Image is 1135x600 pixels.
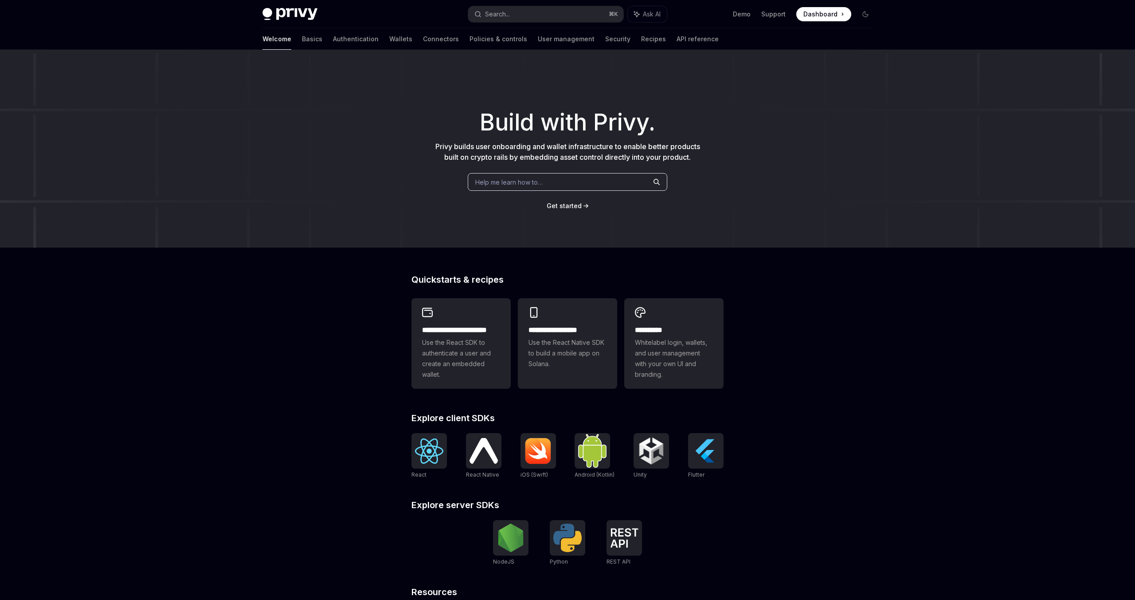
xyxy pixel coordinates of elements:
span: Flutter [688,471,704,478]
a: Security [605,28,630,50]
a: PythonPython [550,520,585,566]
a: Basics [302,28,322,50]
img: Flutter [692,437,720,465]
img: Unity [637,437,665,465]
a: Dashboard [796,7,851,21]
span: Resources [411,588,457,596]
a: **** *****Whitelabel login, wallets, and user management with your own UI and branding. [624,298,724,389]
a: FlutterFlutter [688,433,724,479]
a: Wallets [389,28,412,50]
a: iOS (Swift)iOS (Swift) [521,433,556,479]
span: React [411,471,427,478]
button: Search...⌘K [468,6,623,22]
a: Policies & controls [470,28,527,50]
span: Privy builds user onboarding and wallet infrastructure to enable better products built on crypto ... [435,142,700,162]
img: React [415,438,443,464]
img: iOS (Swift) [524,438,552,464]
img: REST API [610,528,638,548]
img: NodeJS [497,524,525,552]
span: Explore server SDKs [411,501,499,509]
button: Ask AI [628,6,667,22]
a: Android (Kotlin)Android (Kotlin) [575,433,614,479]
span: NodeJS [493,558,514,565]
a: Recipes [641,28,666,50]
a: Demo [733,10,751,19]
span: Use the React Native SDK to build a mobile app on Solana. [528,337,607,369]
a: ReactReact [411,433,447,479]
img: Python [553,524,582,552]
span: Python [550,558,568,565]
span: iOS (Swift) [521,471,548,478]
div: Search... [485,9,510,20]
a: **** **** **** ***Use the React Native SDK to build a mobile app on Solana. [518,298,617,389]
span: Explore client SDKs [411,414,495,422]
a: Get started [547,201,582,210]
span: Android (Kotlin) [575,471,614,478]
a: NodeJSNodeJS [493,520,528,566]
span: ⌘ K [609,11,618,18]
a: Connectors [423,28,459,50]
span: Dashboard [803,10,838,19]
a: Support [761,10,786,19]
span: REST API [607,558,630,565]
span: Build with Privy. [480,114,655,130]
span: Unity [634,471,647,478]
a: REST APIREST API [607,520,642,566]
a: React NativeReact Native [466,433,501,479]
a: Welcome [262,28,291,50]
img: Android (Kotlin) [578,434,607,467]
span: Get started [547,202,582,209]
span: Ask AI [643,10,661,19]
a: UnityUnity [634,433,669,479]
span: React Native [466,471,499,478]
span: Use the React SDK to authenticate a user and create an embedded wallet. [422,337,500,380]
a: API reference [677,28,719,50]
span: Whitelabel login, wallets, and user management with your own UI and branding. [635,337,713,380]
span: Help me learn how to… [475,178,543,187]
button: Toggle dark mode [858,7,873,21]
span: Quickstarts & recipes [411,275,504,284]
img: React Native [470,438,498,463]
a: User management [538,28,595,50]
a: Authentication [333,28,379,50]
img: dark logo [262,8,317,20]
